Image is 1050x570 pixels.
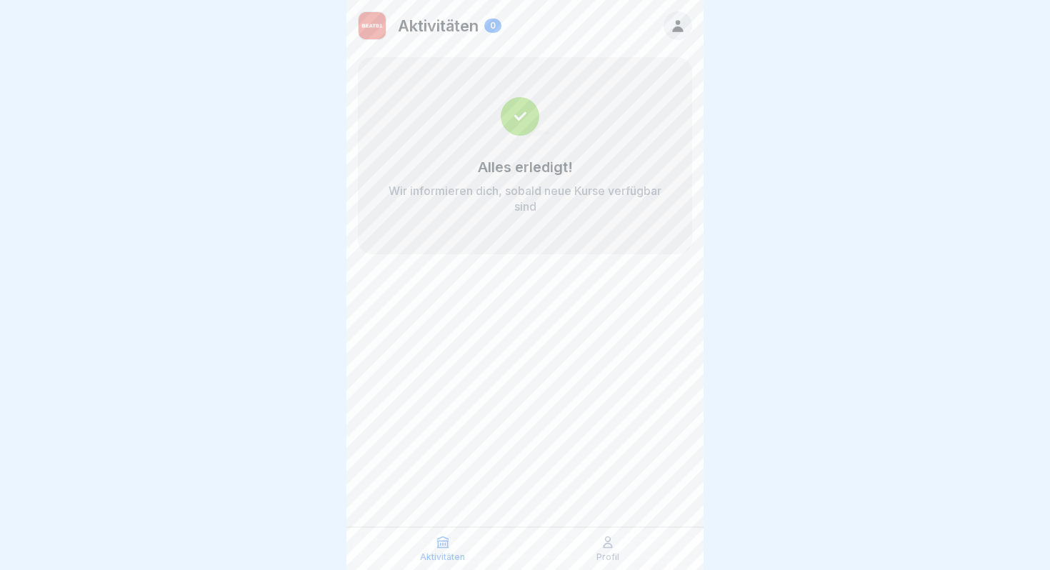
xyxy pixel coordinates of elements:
[478,159,573,176] p: Alles erledigt!
[359,12,386,39] img: hrdyj4tscali0st5u12judfl.png
[386,183,664,214] p: Wir informieren dich, sobald neue Kurse verfügbar sind
[596,552,619,562] p: Profil
[484,19,501,33] div: 0
[398,16,479,35] p: Aktivitäten
[501,97,550,136] img: completed.svg
[420,552,465,562] p: Aktivitäten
